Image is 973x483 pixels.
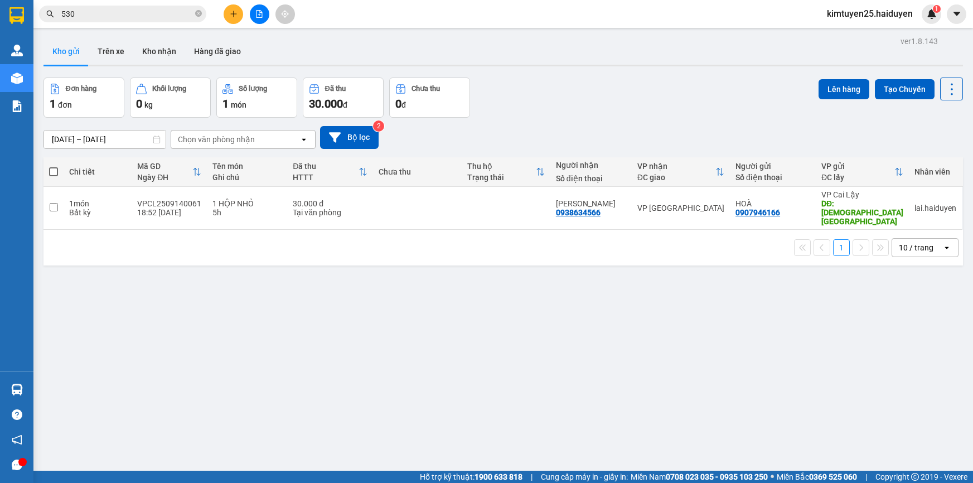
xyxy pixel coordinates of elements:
div: HTTT [293,173,359,182]
span: aim [281,10,289,18]
div: Số lượng [239,85,267,93]
button: Tạo Chuyến [875,79,935,99]
div: lai.haiduyen [914,204,956,212]
button: plus [224,4,243,24]
div: LAN THANH [556,199,626,208]
div: Mã GD [137,162,192,171]
span: Miền Nam [631,471,768,483]
div: Ghi chú [212,173,282,182]
div: Tại văn phòng [293,208,367,217]
button: Kho nhận [133,38,185,65]
div: Người gửi [735,162,810,171]
img: solution-icon [11,100,23,112]
div: Đã thu [293,162,359,171]
div: 10 / trang [899,242,933,253]
div: 0907946166 [735,208,780,217]
div: Chọn văn phòng nhận [178,134,255,145]
span: 30.000 [309,97,343,110]
span: kimtuyen25.haiduyen [818,7,922,21]
div: HOÀ [735,199,810,208]
span: món [231,100,246,109]
span: Cung cấp máy in - giấy in: [541,471,628,483]
div: 30.000 đ [293,199,367,208]
span: question-circle [12,409,22,420]
button: Trên xe [89,38,133,65]
div: VP nhận [637,162,715,171]
div: Số điện thoại [735,173,810,182]
div: 1 món [69,199,126,208]
span: 0 [136,97,142,110]
span: đ [343,100,347,109]
span: Hỗ trợ kỹ thuật: [420,471,522,483]
div: DĐ: chùa buu long [821,199,903,226]
th: Toggle SortBy [287,157,373,187]
div: ver 1.8.143 [901,35,938,47]
div: Chưa thu [412,85,440,93]
span: ⚪️ [771,475,774,479]
img: warehouse-icon [11,45,23,56]
div: VP gửi [821,162,894,171]
button: Khối lượng0kg [130,78,211,118]
div: Tên món [212,162,282,171]
button: file-add [250,4,269,24]
div: VPCL2509140061 [137,199,201,208]
span: copyright [911,473,919,481]
div: Đơn hàng [66,85,96,93]
img: warehouse-icon [11,73,23,84]
span: plus [230,10,238,18]
span: 0 [395,97,401,110]
button: Bộ lọc [320,126,379,149]
button: Đã thu30.000đ [303,78,384,118]
span: | [531,471,533,483]
div: VP [GEOGRAPHIC_DATA] [637,204,724,212]
button: Kho gửi [43,38,89,65]
div: 0938634566 [556,208,601,217]
div: 18:52 [DATE] [137,208,201,217]
div: Trạng thái [467,173,536,182]
span: | [865,471,867,483]
div: Nhân viên [914,167,956,176]
div: ĐC lấy [821,173,894,182]
div: Người nhận [556,161,626,170]
div: Bất kỳ [69,208,126,217]
strong: 0369 525 060 [809,472,857,481]
button: Lên hàng [819,79,869,99]
span: kg [144,100,153,109]
img: warehouse-icon [11,384,23,395]
th: Toggle SortBy [816,157,909,187]
span: Miền Bắc [777,471,857,483]
div: Chi tiết [69,167,126,176]
div: ĐC giao [637,173,715,182]
div: Chưa thu [379,167,456,176]
div: Số điện thoại [556,174,626,183]
span: 1 [50,97,56,110]
span: 1 [935,5,938,13]
div: VP Cai Lậy [821,190,903,199]
button: aim [275,4,295,24]
div: Ngày ĐH [137,173,192,182]
div: 5h [212,208,282,217]
button: Số lượng1món [216,78,297,118]
svg: open [942,243,951,252]
span: caret-down [952,9,962,19]
span: đ [401,100,406,109]
img: icon-new-feature [927,9,937,19]
div: Đã thu [325,85,346,93]
input: Tìm tên, số ĐT hoặc mã đơn [61,8,193,20]
button: Chưa thu0đ [389,78,470,118]
div: 1 HỘP NHỎ [212,199,282,208]
sup: 1 [933,5,941,13]
span: search [46,10,54,18]
button: Đơn hàng1đơn [43,78,124,118]
div: Thu hộ [467,162,536,171]
span: notification [12,434,22,445]
th: Toggle SortBy [462,157,550,187]
span: 1 [222,97,229,110]
input: Select a date range. [44,131,166,148]
span: đơn [58,100,72,109]
button: caret-down [947,4,966,24]
button: Hàng đã giao [185,38,250,65]
span: close-circle [195,10,202,17]
th: Toggle SortBy [132,157,207,187]
div: Khối lượng [152,85,186,93]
